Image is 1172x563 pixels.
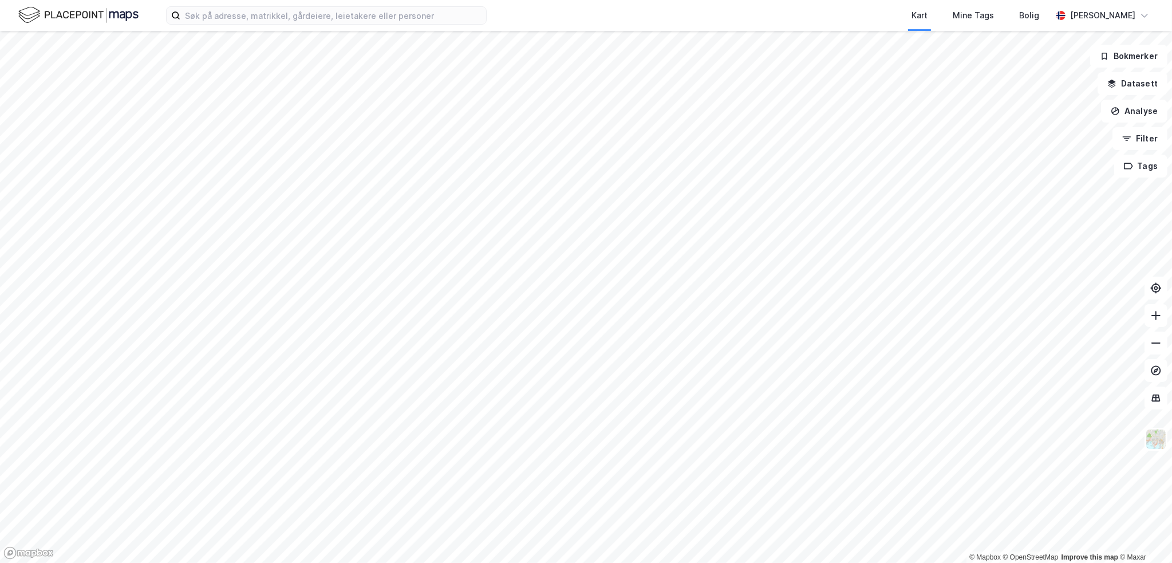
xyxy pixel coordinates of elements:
[911,9,928,22] div: Kart
[953,9,994,22] div: Mine Tags
[1003,553,1059,561] a: OpenStreetMap
[3,546,54,560] a: Mapbox homepage
[1115,508,1172,563] div: Kontrollprogram for chat
[1070,9,1135,22] div: [PERSON_NAME]
[1114,155,1167,178] button: Tags
[1112,127,1167,150] button: Filter
[1101,100,1167,123] button: Analyse
[180,7,486,24] input: Søk på adresse, matrikkel, gårdeiere, leietakere eller personer
[18,5,139,25] img: logo.f888ab2527a4732fd821a326f86c7f29.svg
[1145,428,1167,450] img: Z
[1098,72,1167,95] button: Datasett
[1115,508,1172,563] iframe: Chat Widget
[1061,553,1118,561] a: Improve this map
[969,553,1001,561] a: Mapbox
[1019,9,1039,22] div: Bolig
[1090,45,1167,68] button: Bokmerker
